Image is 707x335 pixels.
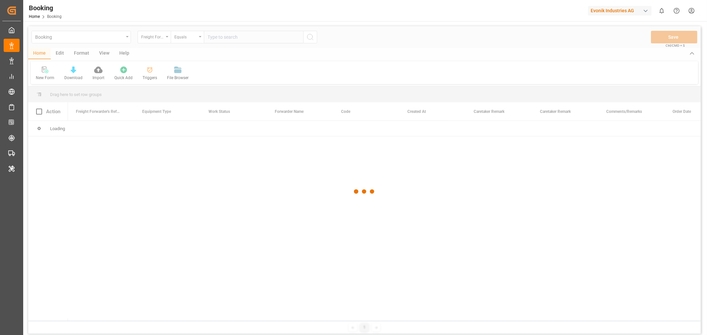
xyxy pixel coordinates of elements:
[669,3,684,18] button: Help Center
[654,3,669,18] button: show 0 new notifications
[29,3,62,13] div: Booking
[588,6,652,16] div: Evonik Industries AG
[29,14,40,19] a: Home
[588,4,654,17] button: Evonik Industries AG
